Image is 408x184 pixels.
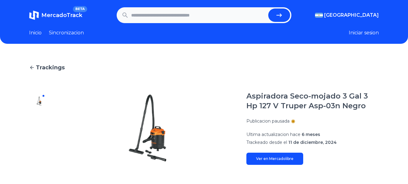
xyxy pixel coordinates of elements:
[315,13,323,18] img: Argentina
[324,12,379,19] span: [GEOGRAPHIC_DATA]
[29,10,39,20] img: MercadoTrack
[29,63,379,72] a: Trackings
[246,118,290,124] p: Publicacion pausada
[29,10,82,20] a: MercadoTrackBETA
[73,6,87,12] span: BETA
[302,132,320,137] span: 6 meses
[61,91,234,165] img: Aspiradora Seco-mojado 3 Gal 3 Hp 127 V Truper Asp-03n Negro
[246,91,379,111] h1: Aspiradora Seco-mojado 3 Gal 3 Hp 127 V Truper Asp-03n Negro
[29,29,42,36] a: Inicio
[288,140,337,145] span: 11 de diciembre, 2024
[246,140,287,145] span: Trackeado desde el
[34,96,44,106] img: Aspiradora Seco-mojado 3 Gal 3 Hp 127 V Truper Asp-03n Negro
[349,29,379,36] button: Iniciar sesion
[315,12,379,19] button: [GEOGRAPHIC_DATA]
[246,132,300,137] span: Ultima actualizacion hace
[49,29,84,36] a: Sincronizacion
[246,153,303,165] a: Ver en Mercadolibre
[36,63,65,72] span: Trackings
[41,12,82,19] span: MercadoTrack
